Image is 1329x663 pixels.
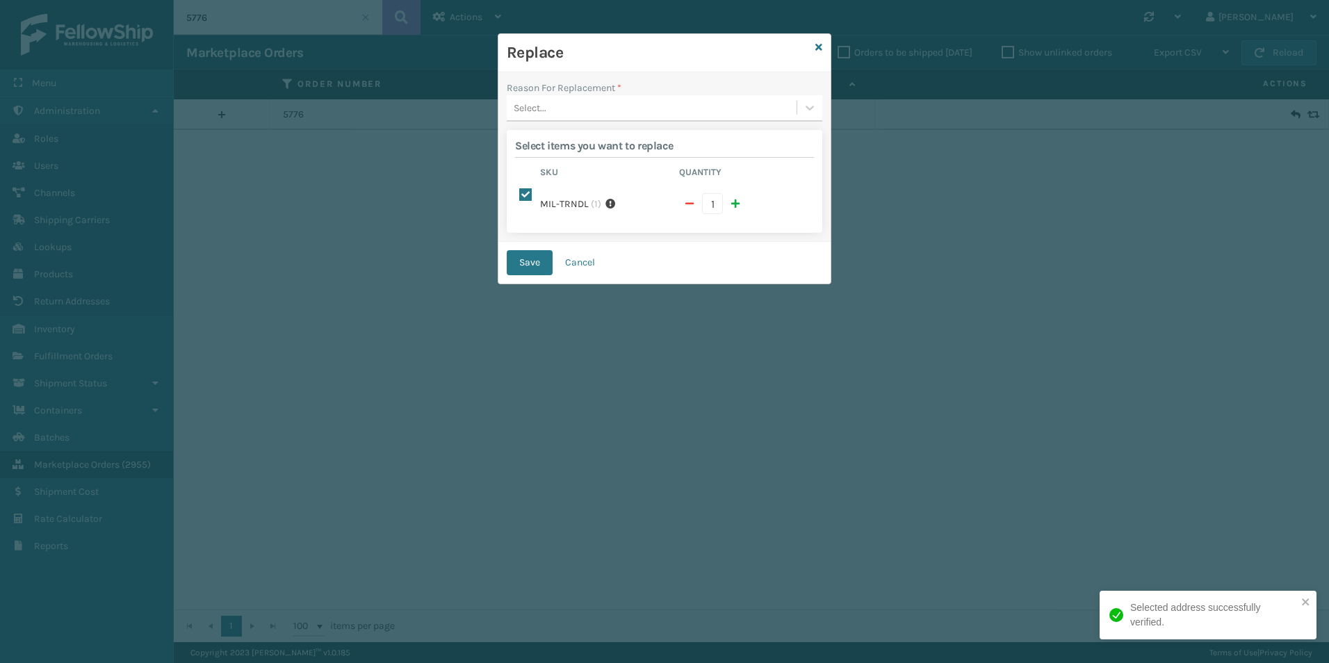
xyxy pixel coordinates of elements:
div: Select... [514,101,546,115]
label: MIL-TRNDL [540,197,589,211]
button: Save [507,250,553,275]
span: ( 1 ) [591,197,601,211]
button: Cancel [553,250,608,275]
div: Selected address successfully verified. [1130,600,1297,630]
button: close [1301,596,1311,609]
h2: Select items you want to replace [515,138,814,153]
th: Sku [536,166,675,183]
h3: Replace [507,42,810,63]
label: Reason For Replacement [507,81,621,95]
th: Quantity [675,166,814,183]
